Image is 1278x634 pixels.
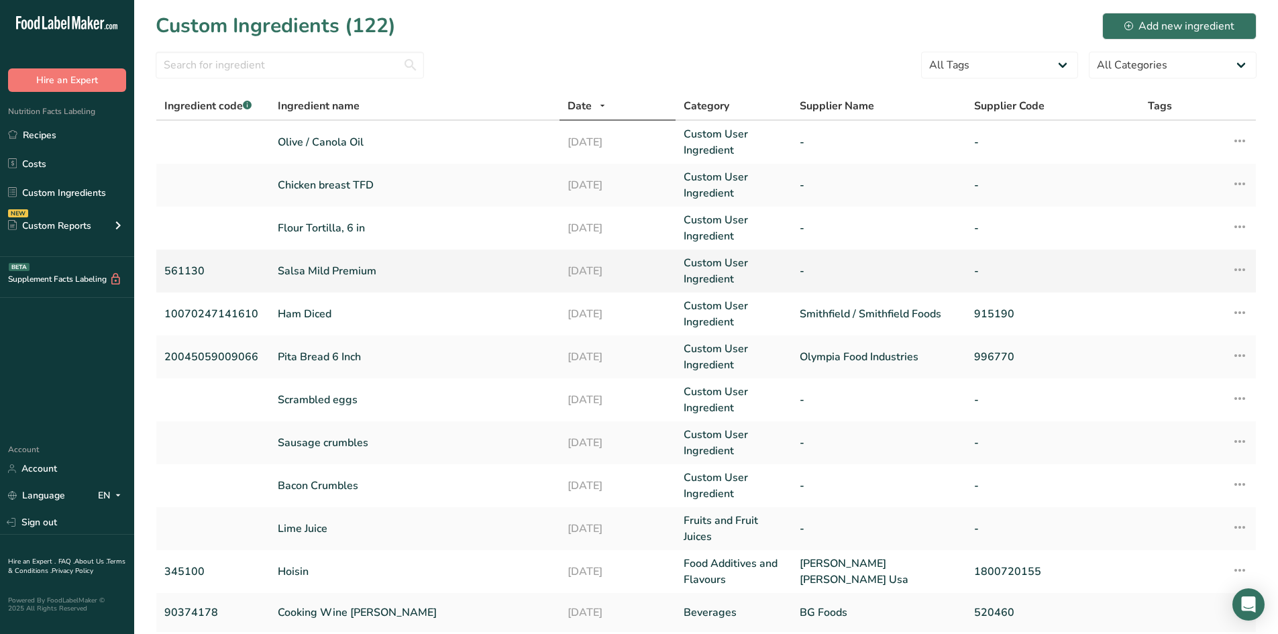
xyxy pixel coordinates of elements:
a: Bacon Crumbles [278,478,552,494]
div: EN [98,488,126,504]
button: Hire an Expert [8,68,126,92]
a: About Us . [74,557,107,566]
a: 561130 [164,263,262,279]
div: Open Intercom Messenger [1232,588,1265,621]
a: - [974,478,1132,494]
div: Add new ingredient [1124,18,1234,34]
a: Cooking Wine [PERSON_NAME] [278,604,552,621]
a: - [800,392,957,408]
a: 20045059009066 [164,349,262,365]
a: Beverages [684,604,784,621]
a: [DATE] [568,478,668,494]
div: BETA [9,263,30,271]
a: Custom User Ingredient [684,255,784,287]
a: Custom User Ingredient [684,169,784,201]
a: [DATE] [568,263,668,279]
span: Supplier Code [974,98,1045,114]
a: - [974,177,1132,193]
a: Pita Bread 6 Inch [278,349,552,365]
a: Olive / Canola Oil [278,134,552,150]
a: 10070247141610 [164,306,262,322]
a: [DATE] [568,564,668,580]
div: Custom Reports [8,219,91,233]
a: [DATE] [568,177,668,193]
a: Smithfield / Smithfield Foods [800,306,957,322]
a: - [800,263,957,279]
a: 345100 [164,564,262,580]
a: [PERSON_NAME] [PERSON_NAME] Usa [800,556,957,588]
a: 520460 [974,604,1132,621]
a: Hire an Expert . [8,557,56,566]
a: 915190 [974,306,1132,322]
a: Custom User Ingredient [684,341,784,373]
a: BG Foods [800,604,957,621]
a: [DATE] [568,521,668,537]
a: [DATE] [568,349,668,365]
h1: Custom Ingredients (122) [156,11,396,41]
a: Custom User Ingredient [684,126,784,158]
a: Language [8,484,65,507]
a: - [800,134,957,150]
a: Olympia Food Industries [800,349,957,365]
a: Custom User Ingredient [684,298,784,330]
input: Search for ingredient [156,52,424,78]
span: Supplier Name [800,98,874,114]
a: [DATE] [568,306,668,322]
a: - [974,134,1132,150]
span: Tags [1148,98,1172,114]
a: Scrambled eggs [278,392,552,408]
span: Ingredient name [278,98,360,114]
a: [DATE] [568,435,668,451]
a: - [974,263,1132,279]
a: [DATE] [568,604,668,621]
a: [DATE] [568,134,668,150]
a: Food Additives and Flavours [684,556,784,588]
a: Sausage crumbles [278,435,552,451]
a: [DATE] [568,392,668,408]
a: Salsa Mild Premium [278,263,552,279]
a: Flour Tortilla, 6 in [278,220,552,236]
a: Lime Juice [278,521,552,537]
a: Fruits and Fruit Juices [684,513,784,545]
a: - [974,220,1132,236]
div: Powered By FoodLabelMaker © 2025 All Rights Reserved [8,596,126,613]
span: Ingredient code [164,99,252,113]
a: Custom User Ingredient [684,384,784,416]
a: Terms & Conditions . [8,557,125,576]
a: Privacy Policy [52,566,93,576]
a: 996770 [974,349,1132,365]
a: - [974,435,1132,451]
a: - [800,435,957,451]
div: NEW [8,209,28,217]
a: Ham Diced [278,306,552,322]
a: Chicken breast TFD [278,177,552,193]
button: Add new ingredient [1102,13,1257,40]
a: Custom User Ingredient [684,427,784,459]
a: - [974,392,1132,408]
a: FAQ . [58,557,74,566]
span: Category [684,98,729,114]
a: 90374178 [164,604,262,621]
a: - [800,220,957,236]
span: Date [568,98,592,114]
a: - [800,478,957,494]
a: - [800,521,957,537]
a: - [974,521,1132,537]
a: - [800,177,957,193]
a: [DATE] [568,220,668,236]
a: 1800720155 [974,564,1132,580]
a: Custom User Ingredient [684,212,784,244]
a: Hoisin [278,564,552,580]
a: Custom User Ingredient [684,470,784,502]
